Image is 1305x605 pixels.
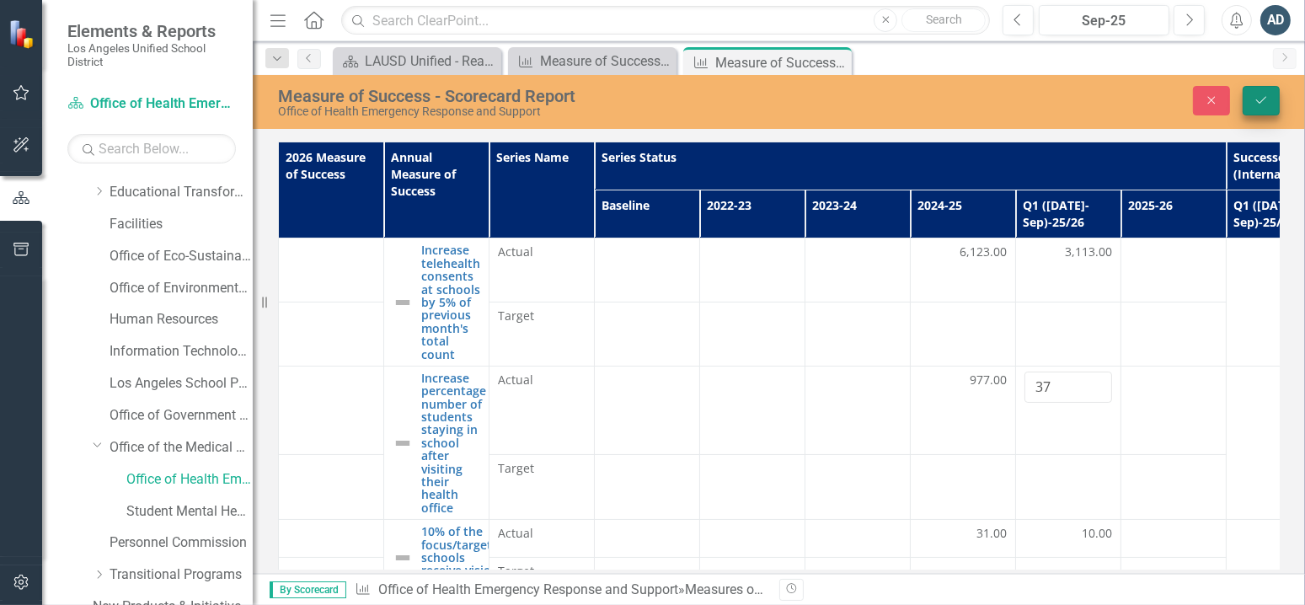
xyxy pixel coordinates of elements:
[110,183,253,202] a: Educational Transformation Office
[278,105,833,118] div: Office of Health Emergency Response and Support
[393,292,413,313] img: Not Defined
[421,525,506,590] a: 10% of the focus/targeted schools receive vision services.
[498,460,586,477] span: Target
[1065,244,1112,260] span: 3,113.00
[1082,525,1112,542] span: 10.00
[498,372,586,388] span: Actual
[498,244,586,260] span: Actual
[110,279,253,298] a: Office of Environmental Health and Safety
[421,372,486,514] a: Increase percentage number of students staying in school after visiting their health office
[393,433,413,453] img: Not Defined
[498,563,586,580] span: Target
[901,8,986,32] button: Search
[270,581,346,598] span: By Scorecard
[421,244,480,361] a: Increase telehealth consents at schools by 5% of previous month's total count
[960,244,1007,260] span: 6,123.00
[278,87,833,105] div: Measure of Success - Scorecard Report
[378,581,678,597] a: Office of Health Emergency Response and Support
[126,502,253,522] a: Student Mental Health and Wellness Services
[110,342,253,361] a: Information Technology Services
[110,310,253,329] a: Human Resources
[67,134,236,163] input: Search Below...
[110,533,253,553] a: Personnel Commission
[715,52,848,73] div: Measure of Success - Scorecard Report
[337,51,497,72] a: LAUSD Unified - Ready for the World
[341,6,990,35] input: Search ClearPoint...
[110,215,253,234] a: Facilities
[355,581,767,600] div: » »
[393,548,413,568] img: Not Defined
[8,19,38,49] img: ClearPoint Strategy
[498,525,586,542] span: Actual
[970,372,1007,388] span: 977.00
[926,13,962,26] span: Search
[365,51,497,72] div: LAUSD Unified - Ready for the World
[110,374,253,394] a: Los Angeles School Police
[67,21,236,41] span: Elements & Reports
[110,406,253,426] a: Office of Government Relations
[67,41,236,69] small: Los Angeles Unified School District
[1039,5,1169,35] button: Sep-25
[110,438,253,458] a: Office of the Medical Director
[110,247,253,266] a: Office of Eco-Sustainability
[512,51,672,72] a: Measure of Success - Scorecard Report
[498,308,586,324] span: Target
[67,94,236,114] a: Office of Health Emergency Response and Support
[1045,11,1163,31] div: Sep-25
[976,525,1007,542] span: 31.00
[685,581,812,597] a: Measures of Success
[126,470,253,490] a: Office of Health Emergency Response and Support
[1260,5,1291,35] button: AD
[540,51,672,72] div: Measure of Success - Scorecard Report
[110,565,253,585] a: Transitional Programs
